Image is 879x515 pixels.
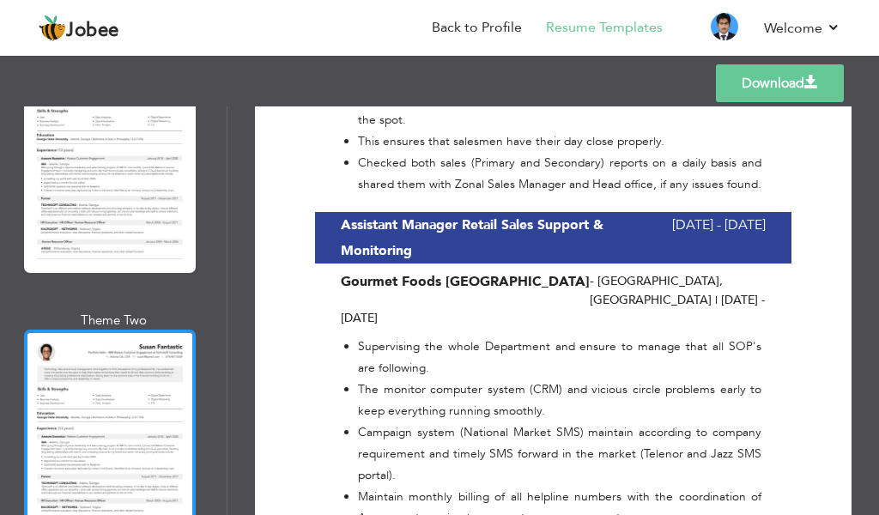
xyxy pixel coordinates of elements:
span: , [719,273,723,289]
li: Campaign system (National Market SMS) maintain according to company requirement and timely SMS fo... [358,421,761,486]
img: jobee.io [39,15,66,42]
span: [GEOGRAPHIC_DATA] [GEOGRAPHIC_DATA] [590,273,723,307]
li: Supervising the whole Department and ensure to manage that all SOP's are following. [358,336,761,379]
span: - [590,272,594,289]
span: | [DATE] - [DATE] [341,292,765,326]
li: This ensures that salesmen have their day close properly. [358,130,761,152]
li: Checked both sales (Primary and Secondary) reports on a daily basis and shared them with Zonal Sa... [358,152,761,195]
a: Jobee [39,15,119,42]
a: Resume Templates [546,18,663,38]
span: Gourmet Foods [GEOGRAPHIC_DATA] [341,272,590,291]
b: Assistant Manager Retail Sales Support & Monitoring [341,215,603,260]
div: Theme Two [27,312,199,330]
span: [DATE] - [DATE] [672,212,766,238]
img: Profile Img [711,13,738,40]
a: Welcome [764,18,840,39]
a: Back to Profile [432,18,522,38]
li: The monitor computer system (CRM) and vicious circle problems early to keep everything running sm... [358,379,761,421]
span: Jobee [66,21,119,40]
a: Download [716,64,844,102]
